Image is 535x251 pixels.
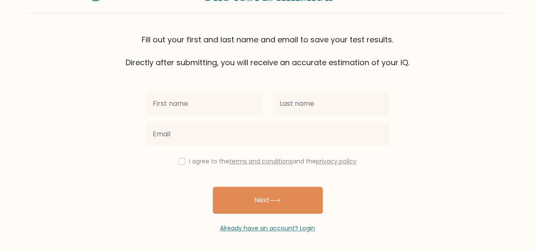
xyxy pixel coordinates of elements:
input: Last name [273,92,390,116]
a: Already have an account? Login [220,224,315,232]
input: First name [146,92,263,116]
div: Fill out your first and last name and email to save your test results. Directly after submitting,... [27,34,509,68]
button: Next [213,187,323,214]
a: privacy policy [316,157,357,165]
a: terms and conditions [229,157,293,165]
label: I agree to the and the [189,157,357,165]
input: Email [146,122,390,146]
